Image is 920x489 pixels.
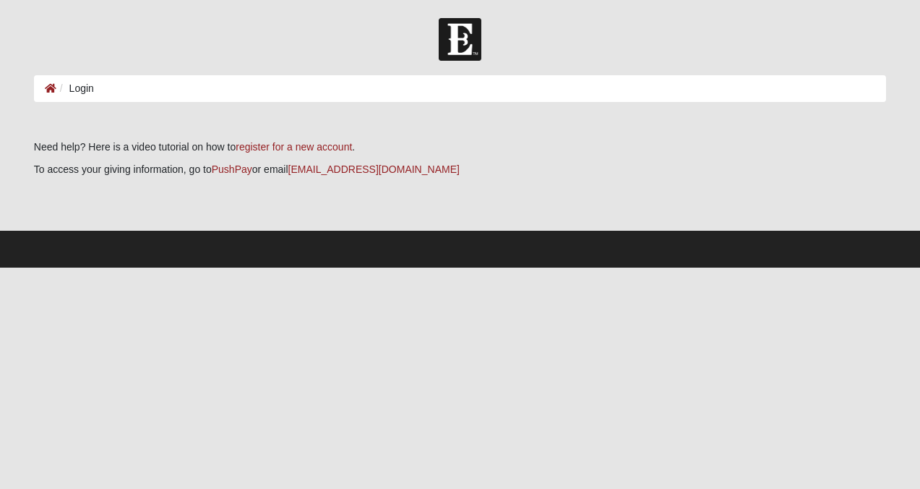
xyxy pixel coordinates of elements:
[439,18,481,61] img: Church of Eleven22 Logo
[212,163,252,175] a: PushPay
[288,163,460,175] a: [EMAIL_ADDRESS][DOMAIN_NAME]
[56,81,94,96] li: Login
[34,140,886,155] p: Need help? Here is a video tutorial on how to .
[34,162,886,177] p: To access your giving information, go to or email
[236,141,352,153] a: register for a new account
